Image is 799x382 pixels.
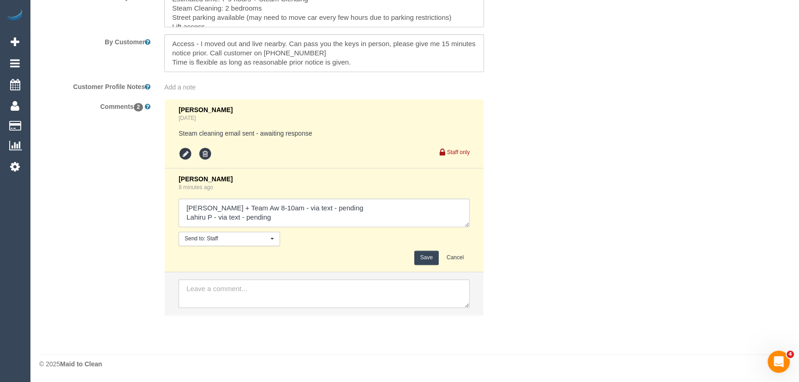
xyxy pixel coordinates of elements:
img: Automaid Logo [6,9,24,22]
span: [PERSON_NAME] [179,106,233,113]
span: 4 [787,351,794,358]
span: Send to: Staff [185,235,268,243]
small: Staff only [447,149,470,155]
span: [PERSON_NAME] [179,175,233,183]
button: Save [414,251,439,265]
a: [DATE] [179,115,196,121]
span: Add a note [164,84,196,91]
strong: Maid to Clean [60,360,102,368]
label: Customer Profile Notes [32,79,157,91]
button: Cancel [441,251,470,265]
span: 2 [134,103,143,111]
label: Comments [32,99,157,111]
a: 8 minutes ago [179,184,213,191]
label: By Customer [32,34,157,47]
div: © 2025 [39,359,790,369]
button: Send to: Staff [179,232,280,246]
iframe: Intercom live chat [768,351,790,373]
pre: Steam cleaning email sent - awaiting response [179,129,470,138]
